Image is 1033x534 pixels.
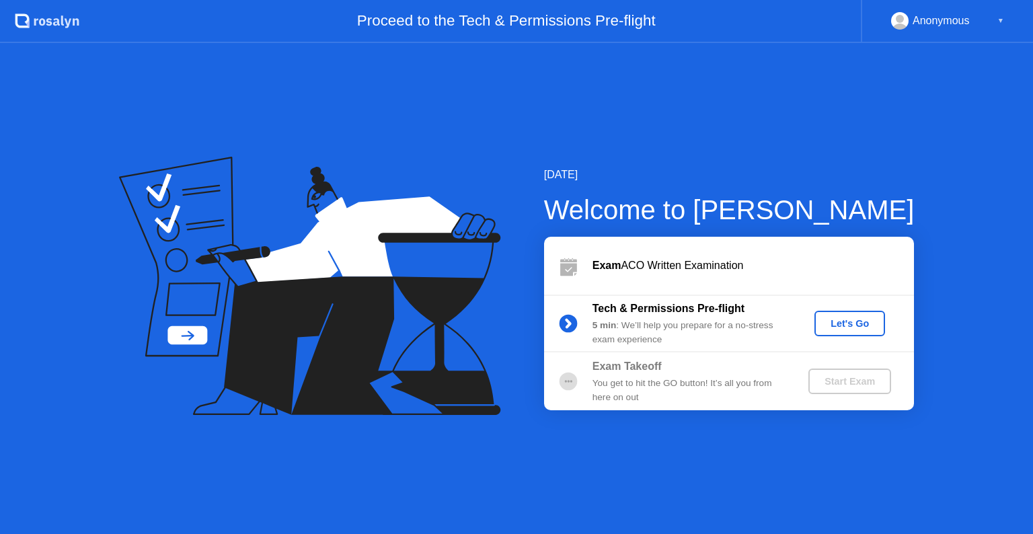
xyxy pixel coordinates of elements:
div: You get to hit the GO button! It’s all you from here on out [592,377,786,404]
b: 5 min [592,320,617,330]
button: Start Exam [808,369,891,394]
div: [DATE] [544,167,915,183]
div: ▼ [997,12,1004,30]
div: ACO Written Examination [592,258,914,274]
div: Let's Go [820,318,880,329]
div: : We’ll help you prepare for a no-stress exam experience [592,319,786,346]
b: Exam [592,260,621,271]
div: Anonymous [913,12,970,30]
b: Exam Takeoff [592,360,662,372]
b: Tech & Permissions Pre-flight [592,303,744,314]
div: Welcome to [PERSON_NAME] [544,190,915,230]
div: Start Exam [814,376,886,387]
button: Let's Go [814,311,885,336]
